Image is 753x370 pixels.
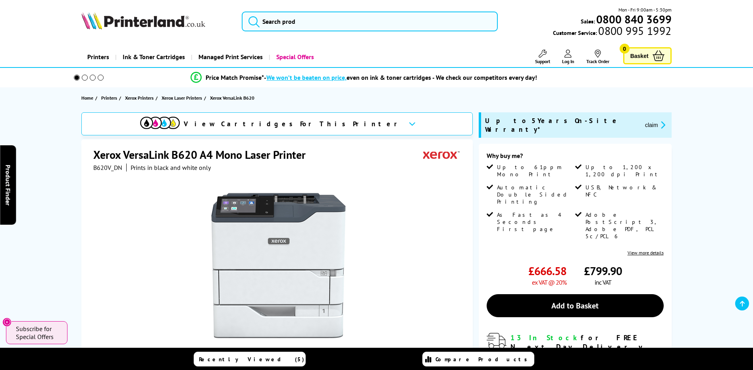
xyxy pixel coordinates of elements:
span: Xerox VersaLink B620 [210,94,254,102]
span: Mon - Fri 9:00am - 5:30pm [618,6,672,13]
a: Home [81,94,95,102]
div: for FREE Next Day Delivery [510,333,664,351]
span: Up to 5 Years On-Site Warranty* [485,116,639,134]
span: Home [81,94,93,102]
a: Add to Basket [487,294,664,317]
span: As Fast as 4 Seconds First page [497,211,573,233]
span: Log In [562,58,574,64]
a: Log In [562,50,574,64]
span: 0 [620,44,630,54]
span: Automatic Double Sided Printing [497,184,573,205]
span: 13 In Stock [510,333,581,342]
i: Prints in black and white only [131,164,211,172]
span: B620V_DN [93,164,122,172]
h1: Xerox VersaLink B620 A4 Mono Laser Printer [93,147,314,162]
b: 0800 840 3699 [596,12,672,27]
input: Search prod [242,12,498,31]
a: 0800 840 3699 [595,15,672,23]
img: Printerland Logo [81,12,205,29]
span: Up to 1,200 x 1,200 dpi Print [585,164,662,178]
div: - even on ink & toner cartridges - We check our competitors every day! [264,73,537,81]
span: Up to 61ppm Mono Print [497,164,573,178]
a: Printers [81,47,115,67]
span: Sales: [581,17,595,25]
span: Basket [630,50,649,61]
a: Printers [101,94,119,102]
a: Compare Products [422,352,534,366]
span: ex VAT @ 20% [532,278,566,286]
button: Close [2,318,12,327]
a: Basket 0 [623,47,672,64]
a: Xerox Printers [125,94,156,102]
span: Xerox Printers [125,94,154,102]
span: £666.58 [528,264,566,278]
span: Printers [101,94,117,102]
button: promo-description [643,120,668,129]
span: Customer Service: [553,27,671,37]
span: USB, Network & NFC [585,184,662,198]
span: Product Finder [4,165,12,206]
span: Subscribe for Special Offers [16,325,60,341]
a: Xerox Laser Printers [162,94,204,102]
span: We won’t be beaten on price, [266,73,347,81]
img: cmyk-icon.svg [140,117,180,129]
span: 0800 995 1992 [597,27,671,35]
span: View Cartridges For This Printer [184,119,402,128]
span: Compare Products [435,356,532,363]
div: Why buy me? [487,152,664,164]
span: Xerox Laser Printers [162,94,202,102]
a: Special Offers [269,47,320,67]
a: Xerox VersaLink B620 [210,94,256,102]
a: View more details [628,250,664,256]
span: Ink & Toner Cartridges [123,47,185,67]
span: Support [535,58,550,64]
a: Recently Viewed (5) [194,352,306,366]
span: Price Match Promise* [206,73,264,81]
img: Xerox [423,147,460,162]
img: Xerox VersaLink B620 [200,187,356,343]
a: Ink & Toner Cartridges [115,47,191,67]
div: modal_delivery [487,333,664,370]
a: Track Order [586,50,609,64]
span: Adobe PostScript 3, Adobe PDF, PCL 5c/PCL 6 [585,211,662,240]
span: Recently Viewed (5) [199,356,304,363]
a: Printerland Logo [81,12,232,31]
span: inc VAT [595,278,611,286]
a: Managed Print Services [191,47,269,67]
span: £799.90 [584,264,622,278]
li: modal_Promise [63,71,665,85]
a: Support [535,50,550,64]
